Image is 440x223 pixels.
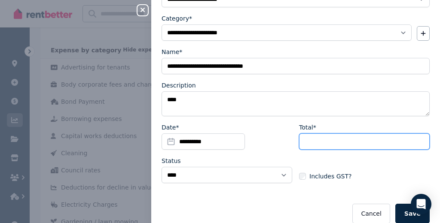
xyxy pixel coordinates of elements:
[309,172,351,181] span: Includes GST?
[162,81,196,90] label: Description
[299,123,316,132] label: Total*
[162,157,181,165] label: Status
[411,194,431,214] div: Open Intercom Messenger
[299,173,306,180] input: Includes GST?
[162,48,182,56] label: Name*
[162,123,179,132] label: Date*
[162,14,192,23] label: Category*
